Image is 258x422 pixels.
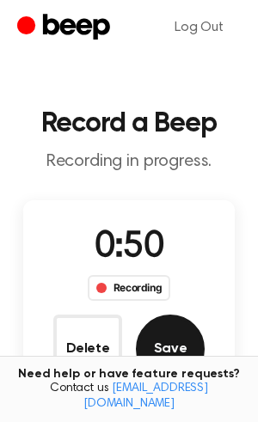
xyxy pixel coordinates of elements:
span: 0:50 [95,229,163,266]
span: Contact us [10,382,248,412]
p: Recording in progress. [14,151,244,173]
button: Save Audio Record [136,315,205,383]
button: Delete Audio Record [53,315,122,383]
h1: Record a Beep [14,110,244,138]
a: Log Out [157,7,241,48]
a: Beep [17,11,114,45]
div: Recording [88,275,171,301]
a: [EMAIL_ADDRESS][DOMAIN_NAME] [83,382,208,410]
